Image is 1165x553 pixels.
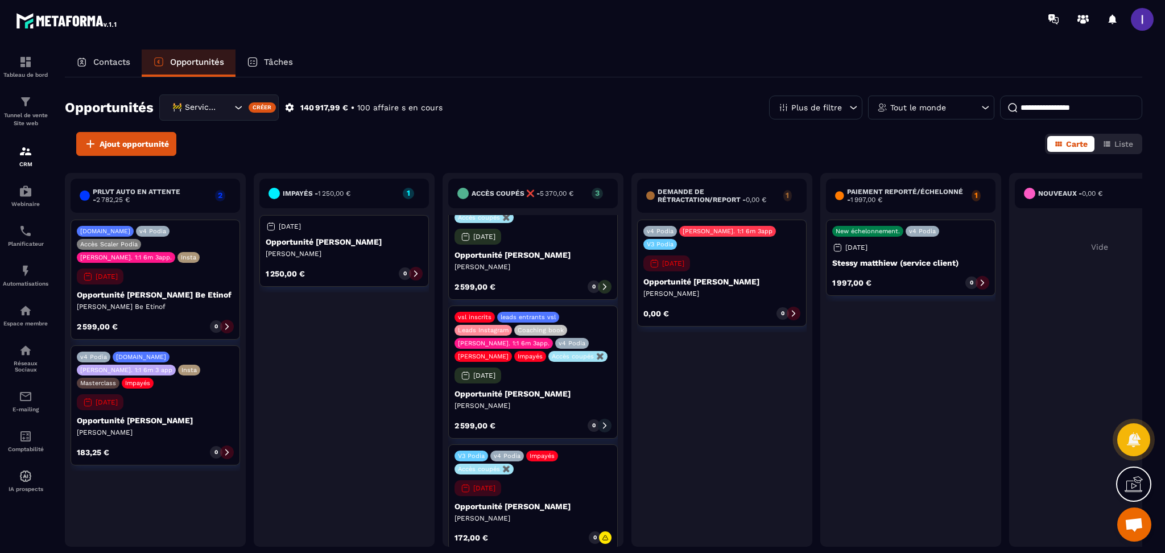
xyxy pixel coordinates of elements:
span: 1 250,00 € [318,189,350,197]
span: 0,00 € [746,196,766,204]
p: [DATE] [473,372,495,379]
img: email [19,390,32,403]
p: v4 Podia [80,353,107,361]
p: v4 Podia [559,340,585,347]
a: automationsautomationsWebinaire [3,176,48,216]
img: accountant [19,430,32,443]
p: V3 Podia [458,452,485,460]
p: [PERSON_NAME]. 1:1 6m 3app. [80,254,172,261]
span: Liste [1114,139,1133,148]
p: 140 917,99 € [300,102,348,113]
p: v4 Podia [494,452,520,460]
p: Contacts [93,57,130,67]
p: Automatisations [3,280,48,287]
p: IA prospects [3,486,48,492]
div: Ouvrir le chat [1117,507,1151,542]
p: [DATE] [473,233,495,241]
p: 2 599,00 € [77,323,118,331]
input: Search for option [220,101,232,114]
img: automations [19,304,32,317]
p: Accès coupés ✖️ [552,353,604,360]
button: Carte [1047,136,1094,152]
p: [DATE] [96,398,118,406]
img: formation [19,55,32,69]
p: 0 [592,422,596,430]
span: 🚧 Service Client [170,101,220,114]
p: 2 599,00 € [455,283,495,291]
p: 2 599,00 € [455,422,495,430]
h6: Paiement reporté/échelonné - [847,188,966,204]
p: v4 Podia [139,228,166,235]
p: Plus de filtre [791,104,842,112]
p: [DATE] [279,222,301,230]
img: automations [19,184,32,198]
p: [DOMAIN_NAME] [116,353,166,361]
h6: PRLVT auto en attente - [93,188,209,204]
img: automations [19,264,32,278]
span: Ajout opportunité [100,138,169,150]
a: automationsautomationsAutomatisations [3,255,48,295]
p: 1 [783,191,792,199]
span: Carte [1066,139,1088,148]
img: social-network [19,344,32,357]
p: 1 997,00 € [832,279,871,287]
p: Tunnel de vente Site web [3,112,48,127]
p: v4 Podia [647,228,674,235]
p: vsl inscrits [458,313,491,321]
p: Opportunité [PERSON_NAME] [266,237,423,246]
p: [PERSON_NAME] [266,249,423,258]
p: Accès coupés ✖️ [458,214,510,221]
div: Search for option [159,94,279,121]
p: Accès coupés ✖️ [458,465,510,473]
p: Réseaux Sociaux [3,360,48,373]
h6: Demande de rétractation/report - [658,188,777,204]
p: Opportunité [PERSON_NAME] [455,250,612,259]
p: [DATE] [473,484,495,492]
img: logo [16,10,118,31]
span: 2 782,25 € [96,196,130,204]
a: Contacts [65,49,142,77]
p: Opportunité [PERSON_NAME] Be Etinof [77,290,234,299]
img: scheduler [19,224,32,238]
a: automationsautomationsEspace membre [3,295,48,335]
p: [PERSON_NAME] [455,401,612,410]
p: 2 [215,191,225,199]
p: 1 250,00 € [266,270,305,278]
p: 0 [970,279,973,287]
img: automations [19,469,32,483]
h2: Opportunités [65,96,154,119]
p: [PERSON_NAME]. 1:1 6m 3app. [458,340,550,347]
p: 100 affaire s en cours [357,102,443,113]
p: 0 [403,270,407,278]
p: E-mailing [3,406,48,412]
p: Tableau de bord [3,72,48,78]
p: [PERSON_NAME]. 1:1 6m 3 app [80,366,172,374]
p: Insta [181,254,196,261]
a: formationformationTableau de bord [3,47,48,86]
p: Planificateur [3,241,48,247]
p: 0 [781,309,784,317]
div: Créer [249,102,276,113]
p: 1 [972,191,981,199]
p: Impayés [530,452,555,460]
p: Espace membre [3,320,48,327]
span: 5 370,00 € [540,189,573,197]
p: Opportunité [PERSON_NAME] [455,389,612,398]
p: Opportunité [PERSON_NAME] [643,277,800,286]
p: [DATE] [662,259,684,267]
h6: Impayés - [283,189,350,197]
p: • [351,102,354,113]
span: 1 997,00 € [850,196,882,204]
p: Tâches [264,57,293,67]
p: leads entrants vsl [501,313,556,321]
p: Insta [181,366,197,374]
a: social-networksocial-networkRéseaux Sociaux [3,335,48,381]
p: Comptabilité [3,446,48,452]
p: Opportunités [170,57,224,67]
p: Impayés [125,379,150,387]
p: Tout le monde [890,104,946,112]
p: [PERSON_NAME] [77,428,234,437]
p: v4 Podia [909,228,936,235]
p: [PERSON_NAME] [455,514,612,523]
p: [DATE] [96,273,118,280]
